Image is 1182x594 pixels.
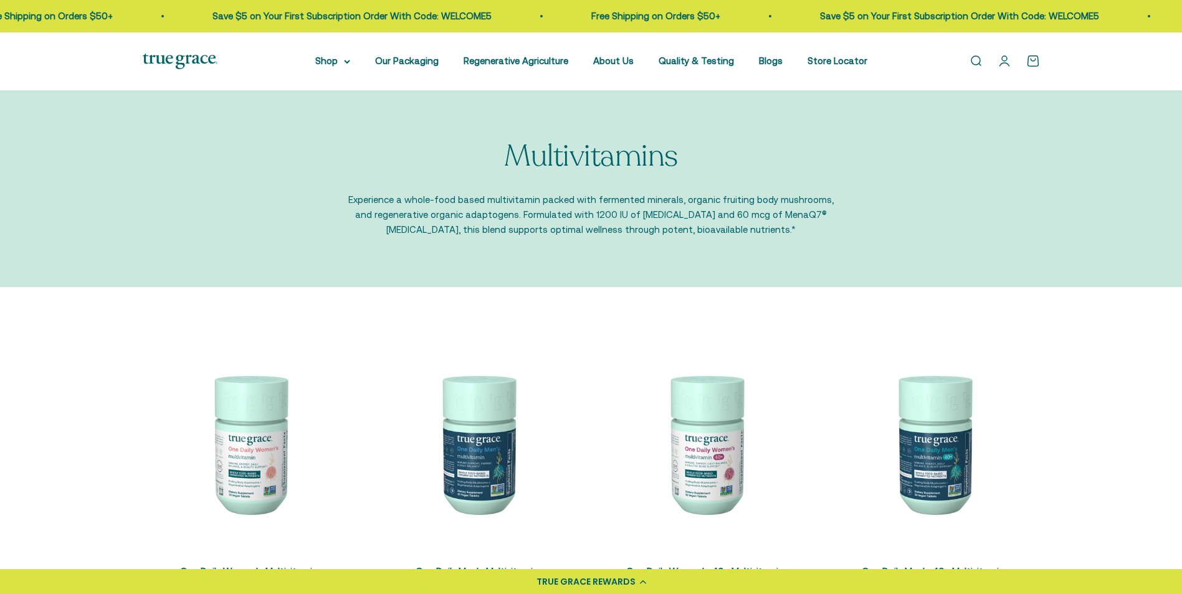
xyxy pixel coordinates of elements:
[143,337,356,550] img: We select ingredients that play a concrete role in true health, and we include them at effective ...
[504,140,678,173] p: Multivitamins
[375,55,439,66] a: Our Packaging
[416,566,538,577] a: One Daily Men's Multivitamin
[862,566,1004,577] a: One Daily Men's 40+ Multivitamin
[589,11,718,21] a: Free Shipping on Orders $50+
[659,55,734,66] a: Quality & Testing
[808,55,867,66] a: Store Locator
[827,337,1040,550] img: One Daily Men's 40+ Multivitamin
[348,192,834,237] p: Experience a whole-food based multivitamin packed with fermented minerals, organic fruiting body ...
[315,54,350,68] summary: Shop
[593,55,634,66] a: About Us
[817,9,1097,24] p: Save $5 on Your First Subscription Order With Code: WELCOME5
[536,575,636,588] div: TRUE GRACE REWARDS
[599,337,812,550] img: Daily Multivitamin for Immune Support, Energy, Daily Balance, and Healthy Bone Support* Vitamin A...
[210,9,489,24] p: Save $5 on Your First Subscription Order With Code: WELCOME5
[759,55,783,66] a: Blogs
[371,337,584,550] img: One Daily Men's Multivitamin
[626,566,784,577] a: One Daily Women's 40+ Multivitamin
[464,55,568,66] a: Regenerative Agriculture
[180,566,318,577] a: One Daily Women's Multivitamin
